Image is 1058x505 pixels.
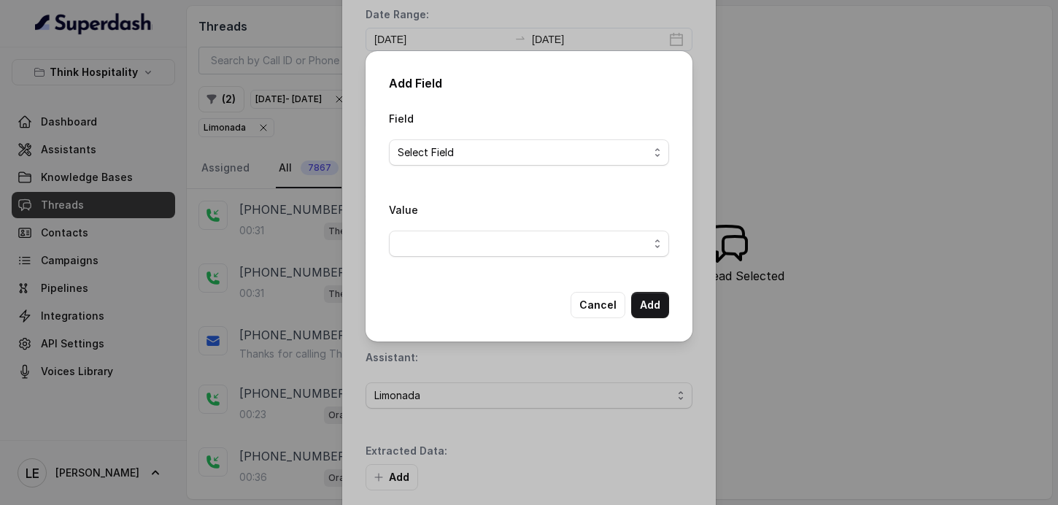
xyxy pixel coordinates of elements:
button: Select Field [389,139,669,166]
span: Select Field [398,144,649,161]
label: Field [389,112,414,125]
button: Cancel [571,292,625,318]
button: Add [631,292,669,318]
h2: Add Field [389,74,669,92]
label: Value [389,204,418,216]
